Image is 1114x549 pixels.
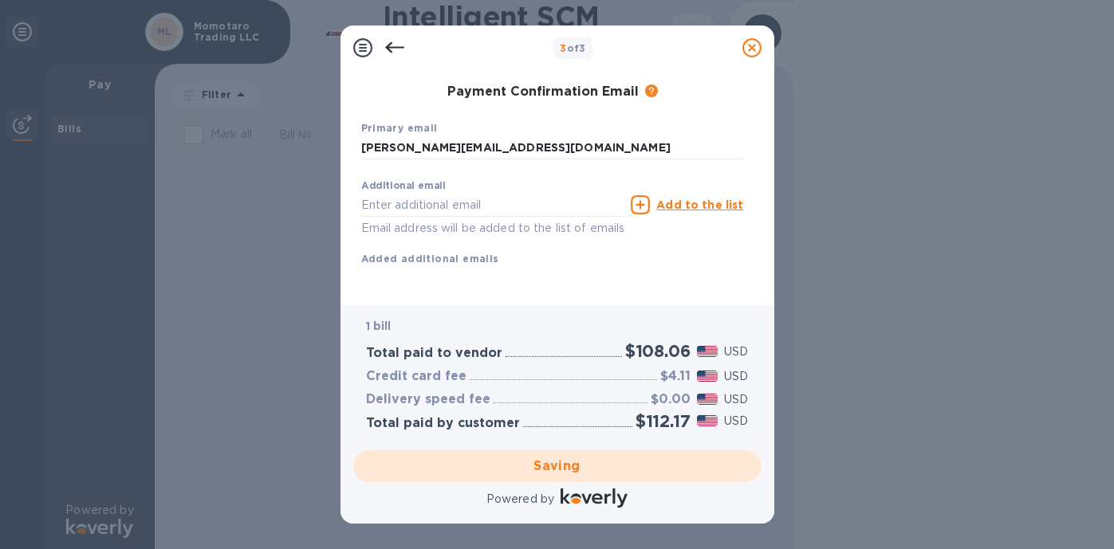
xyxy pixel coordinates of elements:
[361,219,625,237] p: Email address will be added to the list of emails
[724,368,748,385] p: USD
[361,136,744,160] input: Enter your primary name
[697,394,718,405] img: USD
[697,346,718,357] img: USD
[366,392,490,407] h3: Delivery speed fee
[560,42,566,54] span: 3
[697,415,718,426] img: USD
[486,491,554,508] p: Powered by
[625,341,691,361] h2: $108.06
[660,369,691,384] h3: $4.11
[361,122,438,134] b: Primary email
[560,42,586,54] b: of 3
[697,371,718,382] img: USD
[724,391,748,408] p: USD
[361,182,446,191] label: Additional email
[447,84,639,100] h3: Payment Confirmation Email
[366,369,466,384] h3: Credit card fee
[366,320,392,332] b: 1 bill
[724,343,748,360] p: USD
[361,193,625,217] input: Enter additional email
[724,413,748,429] p: USD
[361,253,499,265] b: Added additional emails
[561,488,628,508] img: Logo
[651,392,691,407] h3: $0.00
[656,198,743,211] u: Add to the list
[636,411,691,431] h2: $112.17
[366,416,520,431] h3: Total paid by customer
[366,346,502,361] h3: Total paid to vendor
